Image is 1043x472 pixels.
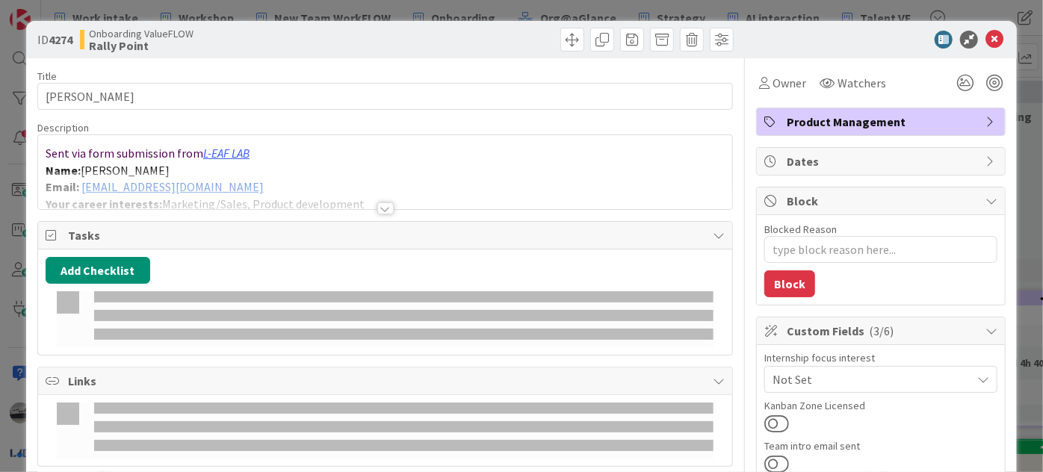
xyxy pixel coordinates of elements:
[869,323,894,338] span: ( 3/6 )
[37,31,72,49] span: ID
[764,353,997,363] div: Internship focus interest
[68,372,705,390] span: Links
[787,113,978,131] span: Product Management
[49,32,72,47] b: 4274
[838,74,886,92] span: Watchers
[46,146,203,161] span: Sent via form submission from
[203,146,250,161] a: L-EAF LAB
[37,121,89,134] span: Description
[773,370,971,388] span: Not Set
[764,223,837,236] label: Blocked Reason
[37,69,57,83] label: Title
[89,28,194,40] span: Onboarding ValueFLOW
[764,400,997,411] div: Kanban Zone Licensed
[46,257,150,284] button: Add Checklist
[787,192,978,210] span: Block
[764,270,815,297] button: Block
[787,152,978,170] span: Dates
[81,163,170,178] span: [PERSON_NAME]
[773,74,806,92] span: Owner
[787,322,978,340] span: Custom Fields
[37,83,733,110] input: type card name here...
[68,226,705,244] span: Tasks
[46,163,81,178] strong: Name:
[89,40,194,52] b: Rally Point
[764,441,997,451] div: Team intro email sent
